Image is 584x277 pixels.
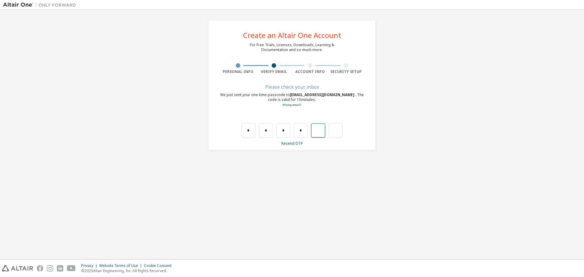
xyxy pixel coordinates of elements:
[220,92,364,107] div: We just sent your one-time passcode to . The code is valid for 15 minutes.
[328,69,364,74] div: Security Setup
[81,268,175,273] p: © 2025 Altair Engineering, Inc. All Rights Reserved.
[3,2,79,8] img: Altair One
[283,103,301,107] a: Go back to the registration form
[37,265,43,272] img: facebook.svg
[81,263,99,268] div: Privacy
[243,32,341,39] div: Create an Altair One Account
[99,263,144,268] div: Website Terms of Use
[57,265,63,272] img: linkedin.svg
[256,69,292,74] div: Verify Email
[220,85,364,89] div: Please check your inbox
[250,43,334,52] div: For Free Trials, Licenses, Downloads, Learning & Documentation and so much more.
[220,69,256,74] div: Personal Info
[2,265,33,272] img: altair_logo.svg
[144,263,175,268] div: Cookie Consent
[67,265,76,272] img: youtube.svg
[281,141,303,146] a: Resend OTP
[47,265,53,272] img: instagram.svg
[290,92,355,97] span: [EMAIL_ADDRESS][DOMAIN_NAME]
[292,69,328,74] div: Account Info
